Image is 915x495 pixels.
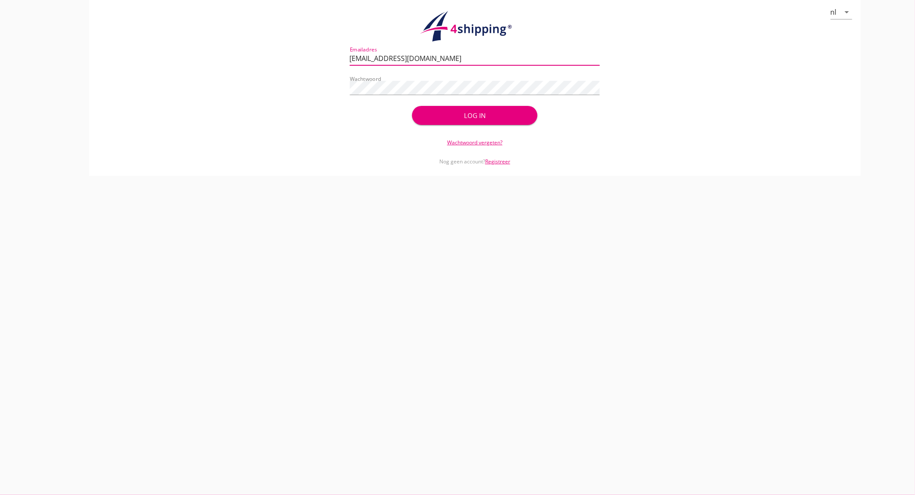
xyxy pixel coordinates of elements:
img: logo.1f945f1d.svg [419,10,531,42]
div: Nog geen account? [350,147,600,166]
a: Registreer [485,158,510,165]
button: Log in [412,106,537,125]
div: Log in [426,111,523,121]
input: Emailadres [350,51,600,65]
i: arrow_drop_down [842,7,852,17]
a: Wachtwoord vergeten? [447,139,502,146]
div: nl [831,8,837,16]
